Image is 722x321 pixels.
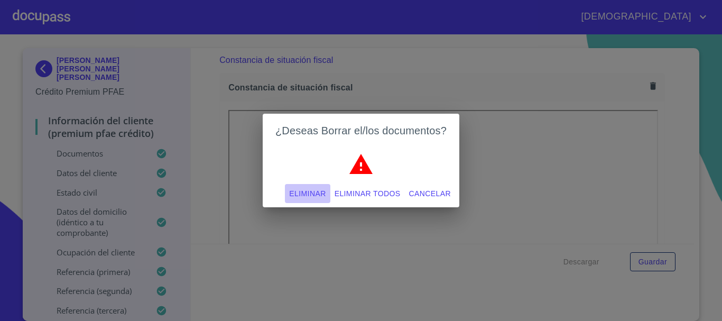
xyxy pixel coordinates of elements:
button: Eliminar [285,184,330,204]
span: Eliminar todos [335,187,401,200]
span: Cancelar [409,187,451,200]
button: Eliminar todos [330,184,405,204]
h2: ¿Deseas Borrar el/los documentos? [275,122,447,139]
button: Cancelar [405,184,455,204]
span: Eliminar [289,187,326,200]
